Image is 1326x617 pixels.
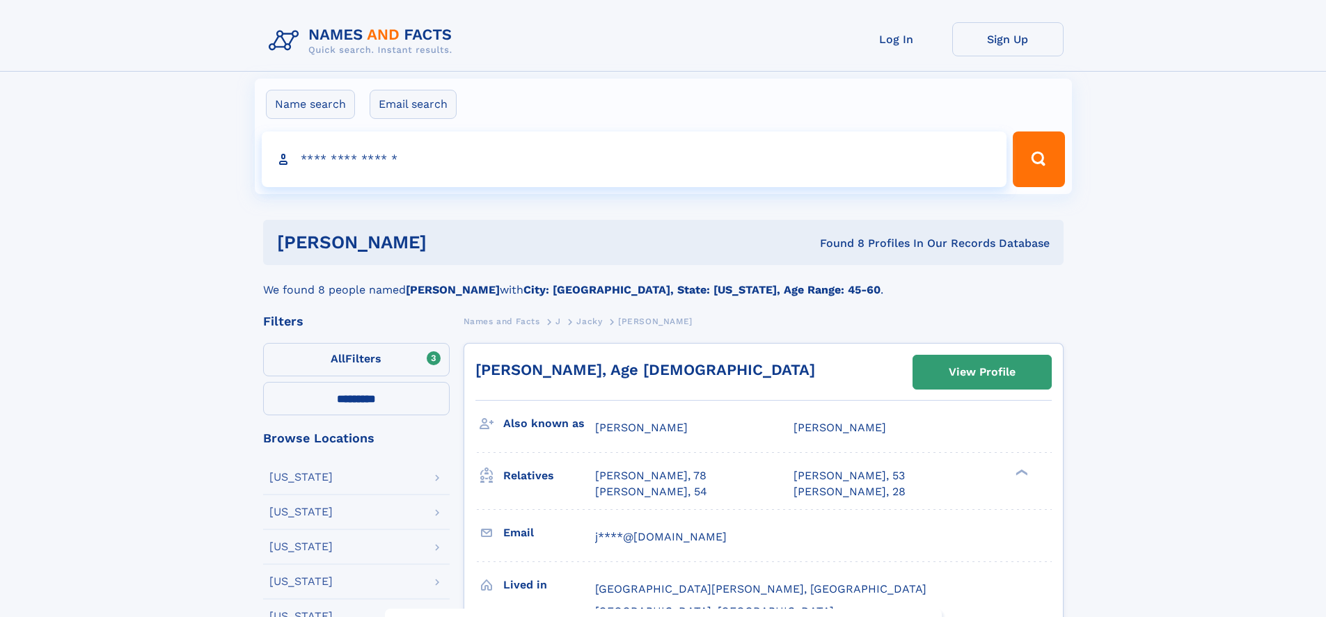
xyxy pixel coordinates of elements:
div: Browse Locations [263,432,450,444]
a: Jacky [576,312,602,330]
span: [PERSON_NAME] [595,421,688,434]
input: search input [262,131,1007,187]
span: J [555,316,561,326]
span: [PERSON_NAME] [618,316,693,326]
h1: [PERSON_NAME] [277,234,624,251]
label: Filters [263,343,450,376]
div: Filters [263,315,450,328]
b: [PERSON_NAME] [406,283,500,296]
span: [PERSON_NAME] [794,421,886,434]
a: J [555,312,561,330]
b: City: [GEOGRAPHIC_DATA], State: [US_STATE], Age Range: 45-60 [523,283,881,296]
span: Jacky [576,316,602,326]
div: View Profile [949,356,1016,388]
a: Sign Up [952,22,1064,56]
div: [US_STATE] [269,506,333,518]
a: [PERSON_NAME], 28 [794,484,906,499]
a: [PERSON_NAME], 53 [794,468,905,483]
label: Name search [266,90,355,119]
span: [GEOGRAPHIC_DATA][PERSON_NAME], [GEOGRAPHIC_DATA] [595,582,926,595]
a: Names and Facts [464,312,540,330]
h3: Email [503,521,595,545]
a: Log In [841,22,952,56]
span: All [331,352,345,365]
label: Email search [370,90,457,119]
a: [PERSON_NAME], 78 [595,468,707,483]
div: [US_STATE] [269,472,333,483]
div: Found 8 Profiles In Our Records Database [623,236,1050,251]
div: [US_STATE] [269,541,333,552]
a: [PERSON_NAME], 54 [595,484,707,499]
div: [US_STATE] [269,576,333,587]
h3: Lived in [503,573,595,597]
a: View Profile [913,355,1051,389]
button: Search Button [1013,131,1064,187]
img: Logo Names and Facts [263,22,464,60]
div: ❯ [1012,468,1029,477]
h3: Also known as [503,412,595,435]
a: [PERSON_NAME], Age [DEMOGRAPHIC_DATA] [475,361,815,378]
div: We found 8 people named with . [263,265,1064,298]
h3: Relatives [503,464,595,488]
